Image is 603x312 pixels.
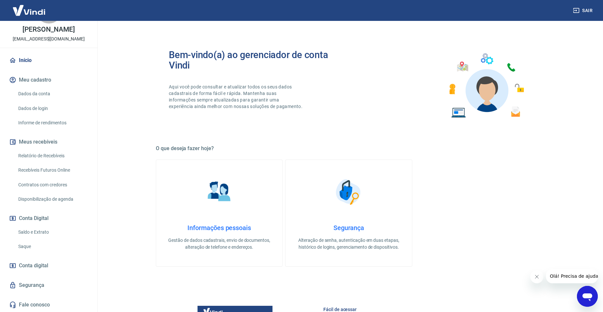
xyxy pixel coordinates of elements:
h5: O que deseja fazer hoje? [156,145,542,152]
p: [EMAIL_ADDRESS][DOMAIN_NAME] [13,36,85,42]
h4: Segurança [296,224,401,232]
p: [PERSON_NAME] [22,26,75,33]
span: Conta digital [19,261,48,270]
a: Saque [16,240,90,253]
a: Dados da conta [16,87,90,101]
p: Alteração de senha, autenticação em duas etapas, histórico de logins, gerenciamento de dispositivos. [296,237,401,251]
span: Olá! Precisa de ajuda? [4,5,55,10]
button: Meus recebíveis [8,135,90,149]
p: Aqui você pode consultar e atualizar todos os seus dados cadastrais de forma fácil e rápida. Mant... [169,84,304,110]
a: Contratos com credores [16,178,90,192]
iframe: Mensagem da empresa [546,269,598,283]
a: SegurançaSegurançaAlteração de senha, autenticação em duas etapas, histórico de logins, gerenciam... [285,160,412,267]
a: Informe de rendimentos [16,116,90,130]
a: Segurança [8,278,90,292]
a: Relatório de Recebíveis [16,149,90,163]
p: Gestão de dados cadastrais, envio de documentos, alteração de telefone e endereços. [167,237,272,251]
a: Informações pessoaisInformações pessoaisGestão de dados cadastrais, envio de documentos, alteraçã... [156,160,283,267]
button: Sair [572,5,595,17]
h2: Bem-vindo(a) ao gerenciador de conta Vindi [169,50,349,70]
img: Imagem de um avatar masculino com diversos icones exemplificando as funcionalidades do gerenciado... [443,50,529,122]
a: Recebíveis Futuros Online [16,164,90,177]
iframe: Fechar mensagem [530,270,543,283]
img: Segurança [332,176,365,208]
a: Início [8,53,90,68]
a: Saldo e Extrato [16,226,90,239]
button: Meu cadastro [8,73,90,87]
button: Conta Digital [8,211,90,226]
a: Fale conosco [8,298,90,312]
img: Informações pessoais [203,176,236,208]
iframe: Botão para abrir a janela de mensagens [577,286,598,307]
h4: Informações pessoais [167,224,272,232]
a: Conta digital [8,258,90,273]
a: Dados de login [16,102,90,115]
img: Vindi [8,0,50,20]
a: Disponibilização de agenda [16,193,90,206]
